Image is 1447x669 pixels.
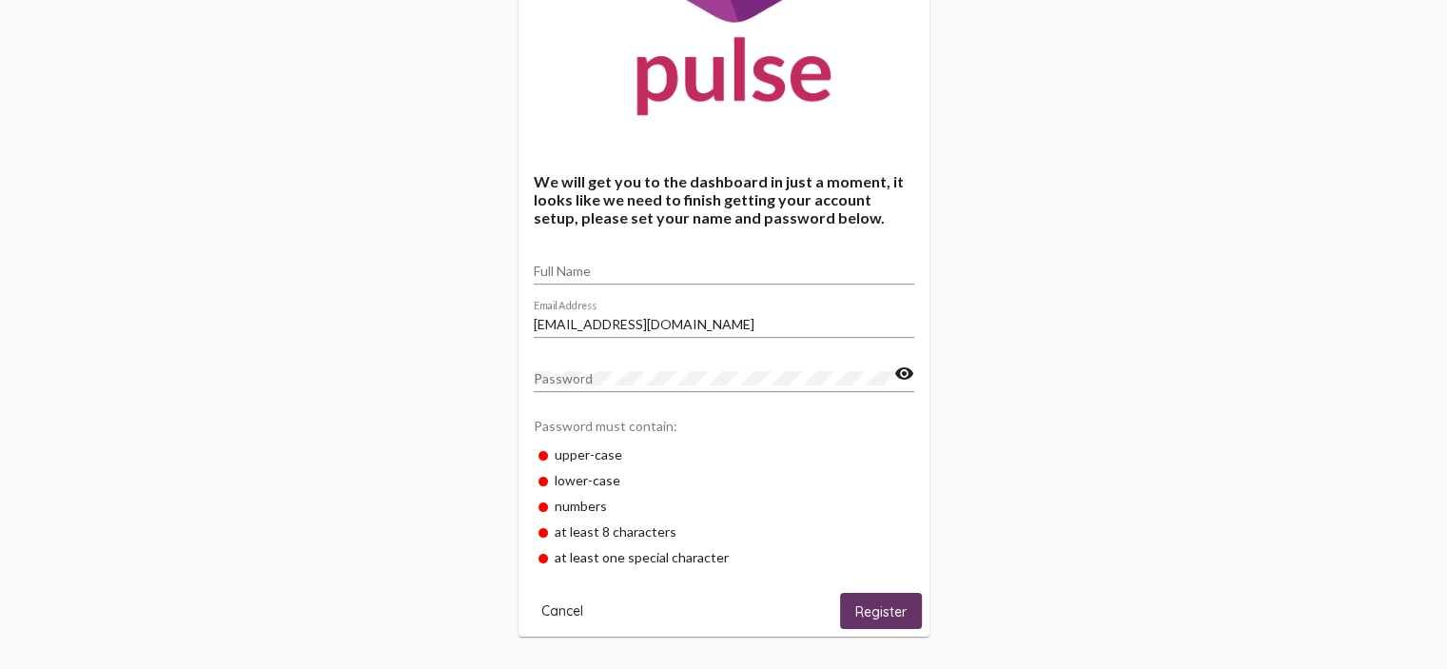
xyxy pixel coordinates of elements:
[534,172,914,226] h4: We will get you to the dashboard in just a moment, it looks like we need to finish getting your a...
[534,493,914,519] div: numbers
[534,408,914,442] div: Password must contain:
[894,363,914,385] mat-icon: visibility
[534,442,914,467] div: upper-case
[840,593,922,628] button: Register
[541,602,583,620] span: Cancel
[534,467,914,493] div: lower-case
[526,593,598,628] button: Cancel
[855,603,907,620] span: Register
[534,544,914,570] div: at least one special character
[534,519,914,544] div: at least 8 characters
